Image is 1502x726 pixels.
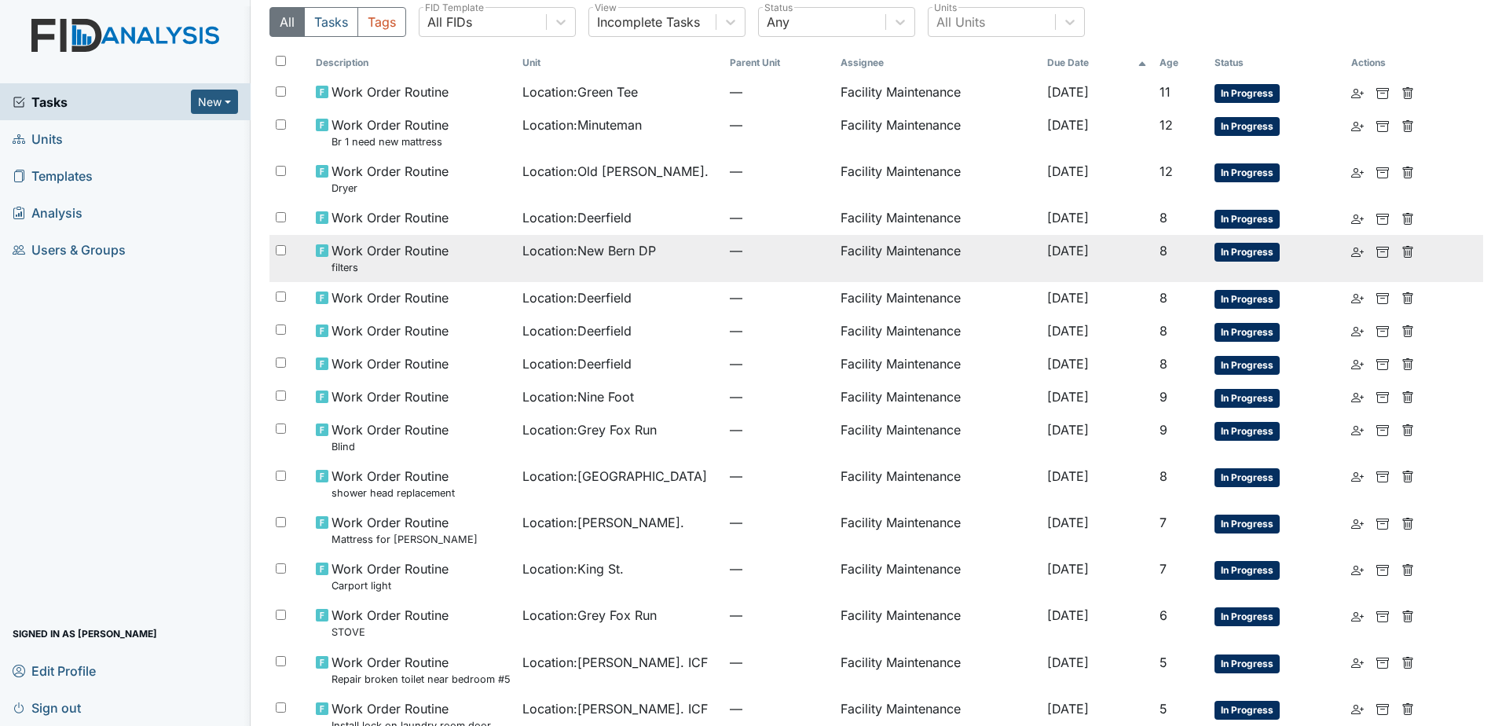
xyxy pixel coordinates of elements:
[1047,607,1089,623] span: [DATE]
[1401,162,1414,181] a: Delete
[1376,699,1389,718] a: Archive
[1345,49,1423,76] th: Actions
[332,559,449,593] span: Work Order Routine Carport light
[516,49,724,76] th: Toggle SortBy
[332,288,449,307] span: Work Order Routine
[332,181,449,196] small: Dryer
[1153,49,1208,76] th: Toggle SortBy
[269,7,305,37] button: All
[1214,422,1280,441] span: In Progress
[1376,467,1389,486] a: Archive
[834,49,1042,76] th: Assignee
[730,82,828,101] span: —
[1214,243,1280,262] span: In Progress
[1214,356,1280,375] span: In Progress
[1401,115,1414,134] a: Delete
[834,202,1042,235] td: Facility Maintenance
[1214,561,1280,580] span: In Progress
[1047,117,1089,133] span: [DATE]
[936,13,985,31] div: All Units
[1159,117,1173,133] span: 12
[1159,290,1167,306] span: 8
[1159,701,1167,717] span: 5
[1159,561,1167,577] span: 7
[1401,467,1414,486] a: Delete
[1214,468,1280,487] span: In Progress
[597,13,700,31] div: Incomplete Tasks
[1401,699,1414,718] a: Delete
[522,467,707,486] span: Location : [GEOGRAPHIC_DATA]
[834,315,1042,348] td: Facility Maintenance
[522,699,708,718] span: Location : [PERSON_NAME]. ICF
[1401,241,1414,260] a: Delete
[522,208,632,227] span: Location : Deerfield
[1159,468,1167,484] span: 8
[730,115,828,134] span: —
[13,658,96,683] span: Edit Profile
[1214,84,1280,103] span: In Progress
[1159,422,1167,438] span: 9
[1376,241,1389,260] a: Archive
[1047,389,1089,405] span: [DATE]
[1047,515,1089,530] span: [DATE]
[834,507,1042,553] td: Facility Maintenance
[332,513,478,547] span: Work Order Routine Mattress for Leroy
[834,381,1042,414] td: Facility Maintenance
[730,699,828,718] span: —
[1159,607,1167,623] span: 6
[332,625,449,640] small: STOVE
[1159,389,1167,405] span: 9
[522,420,657,439] span: Location : Grey Fox Run
[1401,513,1414,532] a: Delete
[1401,208,1414,227] a: Delete
[1376,606,1389,625] a: Archive
[1159,323,1167,339] span: 8
[191,90,238,114] button: New
[332,134,449,149] small: Br 1 need new mattress
[276,56,286,66] input: Toggle All Rows Selected
[13,200,82,225] span: Analysis
[332,420,449,454] span: Work Order Routine Blind
[332,578,449,593] small: Carport light
[304,7,358,37] button: Tasks
[1214,117,1280,136] span: In Progress
[1047,243,1089,258] span: [DATE]
[1214,515,1280,533] span: In Progress
[724,49,834,76] th: Toggle SortBy
[834,599,1042,646] td: Facility Maintenance
[1376,387,1389,406] a: Archive
[332,162,449,196] span: Work Order Routine Dryer
[1047,561,1089,577] span: [DATE]
[1159,243,1167,258] span: 8
[730,321,828,340] span: —
[730,467,828,486] span: —
[1376,288,1389,307] a: Archive
[1047,468,1089,484] span: [DATE]
[1376,653,1389,672] a: Archive
[1214,607,1280,626] span: In Progress
[1401,653,1414,672] a: Delete
[522,288,632,307] span: Location : Deerfield
[834,76,1042,109] td: Facility Maintenance
[1376,321,1389,340] a: Archive
[1047,210,1089,225] span: [DATE]
[332,321,449,340] span: Work Order Routine
[1047,323,1089,339] span: [DATE]
[332,672,511,687] small: Repair broken toilet near bedroom #5.
[1047,422,1089,438] span: [DATE]
[269,7,406,37] div: Type filter
[730,387,828,406] span: —
[1401,606,1414,625] a: Delete
[834,282,1042,315] td: Facility Maintenance
[1159,84,1170,100] span: 11
[1376,354,1389,373] a: Archive
[1401,420,1414,439] a: Delete
[332,354,449,373] span: Work Order Routine
[522,606,657,625] span: Location : Grey Fox Run
[332,467,455,500] span: Work Order Routine shower head replacement
[1401,387,1414,406] a: Delete
[730,420,828,439] span: —
[13,93,191,112] span: Tasks
[767,13,789,31] div: Any
[1159,654,1167,670] span: 5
